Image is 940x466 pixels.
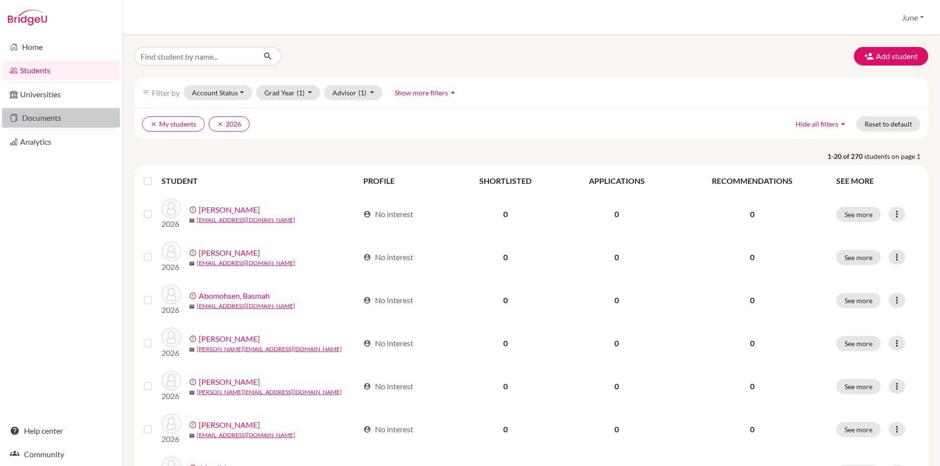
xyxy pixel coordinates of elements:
i: clear [217,121,224,128]
a: Abomohsen, Basmah [199,290,270,302]
span: error_outline [189,378,199,386]
td: 0 [560,279,674,322]
span: mail [189,261,195,266]
span: account_circle [363,425,371,433]
td: 0 [451,279,560,322]
span: mail [189,390,195,396]
td: 0 [560,365,674,408]
div: No interest [363,251,413,263]
th: SEE MORE [830,169,924,193]
a: Universities [2,85,120,104]
button: See more [836,336,881,351]
p: 0 [680,423,824,435]
button: See more [836,379,881,394]
td: 0 [451,322,560,365]
th: RECOMMENDATIONS [674,169,830,193]
a: [PERSON_NAME] [199,204,260,216]
span: error_outline [189,292,199,300]
img: Abomohsen, Basmah [162,285,181,304]
a: [PERSON_NAME] [199,419,260,431]
span: students on page 1 [864,151,928,161]
p: 0 [680,380,824,392]
button: clear2026 [209,116,250,132]
p: 2026 [162,261,181,273]
strong: 1-20 of 270 [827,151,864,161]
button: See more [836,422,881,437]
p: 2026 [162,218,181,230]
a: [EMAIL_ADDRESS][DOMAIN_NAME] [197,216,295,224]
button: Reset to default [856,116,920,132]
a: [PERSON_NAME] [199,333,260,345]
a: [PERSON_NAME] [199,376,260,388]
button: Advisor(1) [324,85,382,100]
td: 0 [451,408,560,451]
img: Bridge-U [8,10,47,25]
a: [EMAIL_ADDRESS][DOMAIN_NAME] [197,259,295,267]
th: PROFILE [357,169,451,193]
div: No interest [363,208,413,220]
button: Hide all filtersarrow_drop_up [787,116,856,132]
img: Abualnaja, Yousif [162,328,181,347]
a: Help center [2,421,120,441]
span: account_circle [363,210,371,218]
a: [EMAIL_ADDRESS][DOMAIN_NAME] [197,302,295,311]
td: 0 [560,236,674,279]
button: Add student [854,47,928,66]
a: Community [2,444,120,464]
img: Abdulqader, Qusai [162,199,181,218]
div: No interest [363,423,413,435]
button: Grad Year(1) [256,85,321,100]
div: No interest [363,294,413,306]
a: Home [2,37,120,57]
span: Filter by [152,88,180,97]
span: (1) [297,89,305,97]
input: Find student by name... [134,47,256,66]
span: account_circle [363,296,371,304]
span: error_outline [189,421,199,429]
a: Documents [2,108,120,128]
td: 0 [451,193,560,236]
span: error_outline [189,206,199,214]
a: [EMAIL_ADDRESS][DOMAIN_NAME] [197,431,295,440]
button: See more [836,250,881,265]
a: [PERSON_NAME][EMAIL_ADDRESS][DOMAIN_NAME] [197,388,342,397]
a: [PERSON_NAME] [199,247,260,259]
th: STUDENT [162,169,357,193]
span: error_outline [189,249,199,257]
i: clear [150,121,157,128]
span: mail [189,433,195,439]
p: 2026 [162,390,181,402]
span: Hide all filters [796,120,838,128]
button: June [897,8,928,27]
i: arrow_drop_up [838,119,848,129]
div: No interest [363,380,413,392]
th: APPLICATIONS [560,169,674,193]
td: 0 [560,193,674,236]
td: 0 [451,365,560,408]
span: account_circle [363,339,371,347]
span: error_outline [189,335,199,343]
button: Account Status [184,85,252,100]
td: 0 [451,236,560,279]
i: arrow_drop_up [448,88,458,97]
span: mail [189,347,195,353]
a: Analytics [2,132,120,152]
p: 2026 [162,347,181,359]
p: 0 [680,294,824,306]
button: See more [836,293,881,308]
button: See more [836,207,881,222]
p: 2026 [162,304,181,316]
p: 0 [680,251,824,263]
span: account_circle [363,253,371,261]
span: Show more filters [395,89,448,97]
span: (1) [358,89,366,97]
td: 0 [560,408,674,451]
td: 0 [560,322,674,365]
i: filter_list [142,89,150,96]
span: account_circle [363,382,371,390]
p: 2026 [162,433,181,445]
div: No interest [363,337,413,349]
button: Show more filtersarrow_drop_up [386,85,466,100]
button: clearMy students [142,116,205,132]
p: 0 [680,208,824,220]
